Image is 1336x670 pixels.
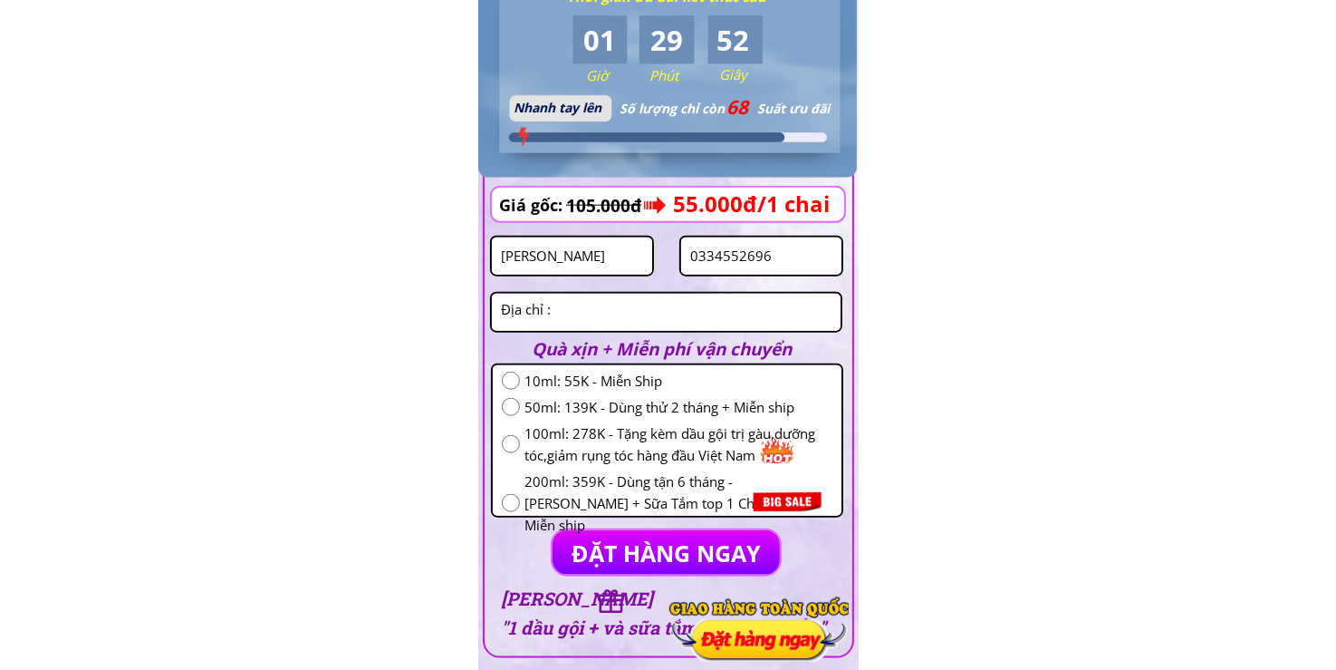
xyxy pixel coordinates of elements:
[566,189,661,223] h3: 105.000đ
[727,94,749,120] span: 68
[524,471,832,536] span: 200ml: 359K - Dùng tận 6 tháng - [PERSON_NAME] + Sữa Tắm top 1 Châu Âu + Miễn ship
[496,238,648,275] input: Họ và Tên:
[499,192,568,218] h3: Giá gốc:
[673,187,901,221] h3: 55.000đ/1 chai
[719,63,788,85] h3: Giây
[524,396,832,418] span: 50ml: 139K - Dùng thử 2 tháng + Miễn ship
[649,64,718,86] h3: Phút
[620,100,830,117] span: Số lượng chỉ còn Suất ưu đãi
[501,584,832,642] h3: [PERSON_NAME] "1 dầu gội + và sữa tắm top 1 Châu Âu"
[514,99,601,116] span: Nhanh tay lên
[524,422,832,466] span: 100ml: 278K - Tặng kèm dầu gội trị gàu,dưỡng tóc,giảm rụng tóc hàng đầu Việt Nam
[553,530,780,575] p: ĐẶT HÀNG NGAY
[686,238,837,275] input: Số điện thoại:
[533,335,817,363] h2: Quà xịn + Miễn phí vận chuyển
[586,64,655,86] h3: Giờ
[524,370,832,392] span: 10ml: 55K - Miễn Ship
